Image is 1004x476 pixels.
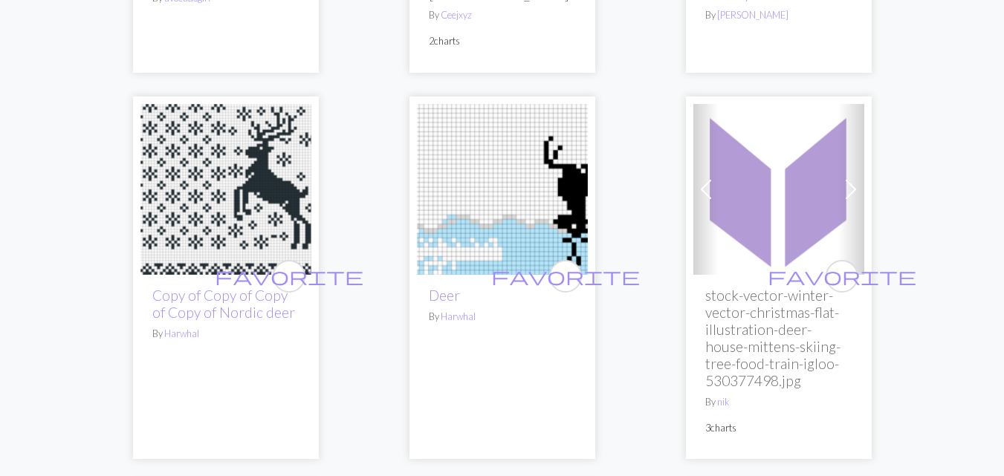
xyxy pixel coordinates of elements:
i: favourite [491,261,640,291]
i: favourite [768,261,916,291]
a: Nordic deer [140,180,311,195]
span: favorite [768,264,916,287]
a: nik [717,396,729,408]
span: favorite [215,264,363,287]
a: Harwhal [164,327,199,339]
p: 2 charts [429,34,576,48]
i: favourite [215,261,363,291]
a: [PERSON_NAME] [717,9,788,21]
a: Harwhal [441,310,476,322]
img: stock-vector-winter-vector-christmas-flat-illustration-deer-house-mittens-skiing-tree-food-train-... [693,104,864,275]
a: stock-vector-winter-vector-christmas-flat-illustration-deer-house-mittens-skiing-tree-food-train-... [693,180,864,195]
img: Nordic deer [140,104,311,275]
p: By [152,327,299,341]
p: By [429,8,576,22]
img: Deer [417,104,588,275]
button: favourite [826,260,858,293]
p: 3 charts [705,421,852,435]
span: favorite [491,264,640,287]
a: Deer [417,180,588,195]
a: Copy of Copy of Copy of Copy of Nordic deer [152,287,295,321]
p: By [705,395,852,409]
a: Deer [429,287,460,304]
button: favourite [549,260,582,293]
p: By [705,8,852,22]
p: By [429,310,576,324]
a: Ceejxyz [441,9,472,21]
button: favourite [273,260,305,293]
h2: stock-vector-winter-vector-christmas-flat-illustration-deer-house-mittens-skiing-tree-food-train-... [705,287,852,389]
